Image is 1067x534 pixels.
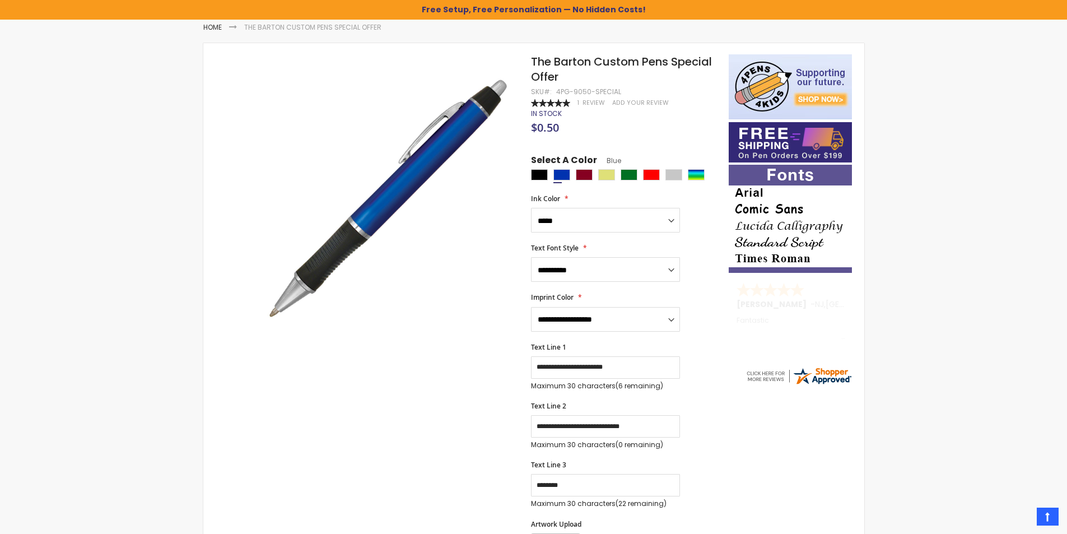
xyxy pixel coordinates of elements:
[260,71,516,327] img: barton_side_blue_2_1.jpg
[531,99,570,107] div: 100%
[244,23,381,32] li: The Barton Custom Pens Special Offer
[531,519,581,529] span: Artwork Upload
[737,299,810,310] span: [PERSON_NAME]
[745,366,852,386] img: 4pens.com widget logo
[531,292,574,302] span: Imprint Color
[729,165,852,273] img: font-personalization-examples
[815,299,824,310] span: NJ
[597,156,621,165] span: Blue
[665,169,682,180] div: Silver
[531,382,680,391] p: Maximum 30 characters
[531,499,680,508] p: Maximum 30 characters
[643,169,660,180] div: Red
[583,99,605,107] span: Review
[531,401,566,411] span: Text Line 2
[553,169,570,180] div: Blue
[616,440,663,449] span: (0 remaining)
[621,169,637,180] div: Green
[598,169,615,180] div: Gold
[826,299,908,310] span: [GEOGRAPHIC_DATA]
[531,342,566,352] span: Text Line 1
[688,169,705,180] div: Assorted
[531,154,597,169] span: Select A Color
[531,440,680,449] p: Maximum 30 characters
[577,99,579,107] span: 1
[810,299,908,310] span: - ,
[576,169,593,180] div: Burgundy
[616,499,667,508] span: (22 remaining)
[729,54,852,119] img: 4pens 4 kids
[203,22,222,32] a: Home
[577,99,607,107] a: 1 Review
[531,169,548,180] div: Black
[612,99,669,107] a: Add Your Review
[531,109,562,118] span: In stock
[531,120,559,135] span: $0.50
[531,243,579,253] span: Text Font Style
[745,379,852,388] a: 4pens.com certificate URL
[531,54,712,85] span: The Barton Custom Pens Special Offer
[616,381,663,391] span: (6 remaining)
[531,109,562,118] div: Availability
[556,87,621,96] div: 4PG-9050-SPECIAL
[531,460,566,470] span: Text Line 3
[737,317,845,341] div: Fantastic
[729,122,852,162] img: Free shipping on orders over $199
[531,87,552,96] strong: SKU
[1037,508,1059,526] a: Top
[531,194,560,203] span: Ink Color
